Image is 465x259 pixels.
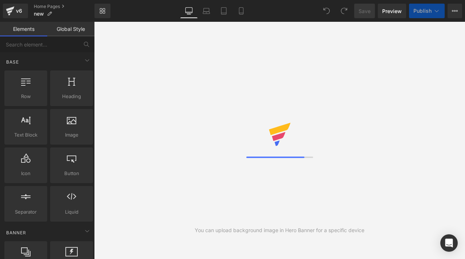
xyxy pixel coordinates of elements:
[232,4,250,18] a: Mobile
[180,4,198,18] a: Desktop
[52,131,91,139] span: Image
[198,4,215,18] a: Laptop
[52,208,91,216] span: Liquid
[7,131,45,139] span: Text Block
[7,93,45,100] span: Row
[94,4,110,18] a: New Library
[448,4,462,18] button: More
[34,4,94,9] a: Home Pages
[47,22,94,36] a: Global Style
[34,11,44,17] span: new
[52,93,91,100] span: Heading
[52,170,91,177] span: Button
[337,4,351,18] button: Redo
[413,8,432,14] span: Publish
[215,4,232,18] a: Tablet
[319,4,334,18] button: Undo
[7,208,45,216] span: Separator
[195,226,364,234] div: You can upload background image in Hero Banner for a specific device
[15,6,24,16] div: v6
[5,229,27,236] span: Banner
[359,7,371,15] span: Save
[5,58,20,65] span: Base
[7,170,45,177] span: Icon
[440,234,458,252] div: Open Intercom Messenger
[409,4,445,18] button: Publish
[3,4,28,18] a: v6
[378,4,406,18] a: Preview
[382,7,402,15] span: Preview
